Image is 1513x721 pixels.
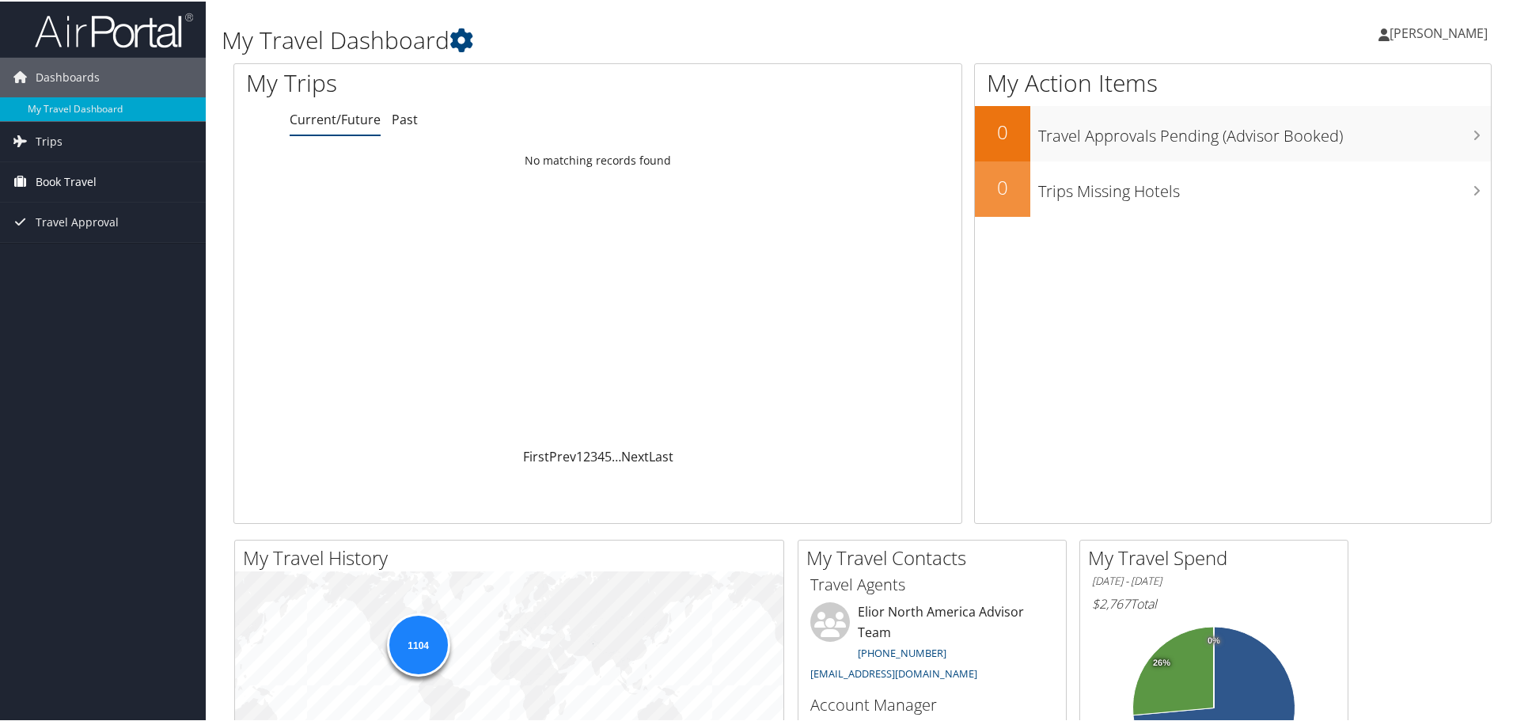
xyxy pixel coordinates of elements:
span: … [612,446,621,464]
a: Prev [549,446,576,464]
h3: Trips Missing Hotels [1038,171,1491,201]
h1: My Travel Dashboard [222,22,1076,55]
a: 0Trips Missing Hotels [975,160,1491,215]
a: 1 [576,446,583,464]
tspan: 26% [1153,657,1170,666]
h2: My Travel History [243,543,783,570]
span: $2,767 [1092,594,1130,611]
h6: [DATE] - [DATE] [1092,572,1336,587]
h1: My Trips [246,65,647,98]
a: First [523,446,549,464]
a: [EMAIL_ADDRESS][DOMAIN_NAME] [810,665,977,679]
a: Next [621,446,649,464]
h6: Total [1092,594,1336,611]
h2: My Travel Contacts [806,543,1066,570]
h1: My Action Items [975,65,1491,98]
td: No matching records found [234,145,961,173]
a: Current/Future [290,109,381,127]
span: [PERSON_NAME] [1390,23,1488,40]
span: Dashboards [36,56,100,96]
a: [PHONE_NUMBER] [858,644,946,658]
span: Book Travel [36,161,97,200]
tspan: 0% [1208,635,1220,644]
a: 0Travel Approvals Pending (Advisor Booked) [975,104,1491,160]
a: 3 [590,446,597,464]
a: 5 [605,446,612,464]
h3: Account Manager [810,693,1054,715]
div: 1104 [386,611,449,674]
a: 4 [597,446,605,464]
img: airportal-logo.png [35,10,193,47]
h2: 0 [975,117,1030,144]
h2: 0 [975,173,1030,199]
span: Trips [36,120,63,160]
span: Travel Approval [36,201,119,241]
h2: My Travel Spend [1088,543,1348,570]
a: Last [649,446,673,464]
a: Past [392,109,418,127]
h3: Travel Approvals Pending (Advisor Booked) [1038,116,1491,146]
a: [PERSON_NAME] [1378,8,1504,55]
li: Elior North America Advisor Team [802,601,1062,685]
a: 2 [583,446,590,464]
h3: Travel Agents [810,572,1054,594]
